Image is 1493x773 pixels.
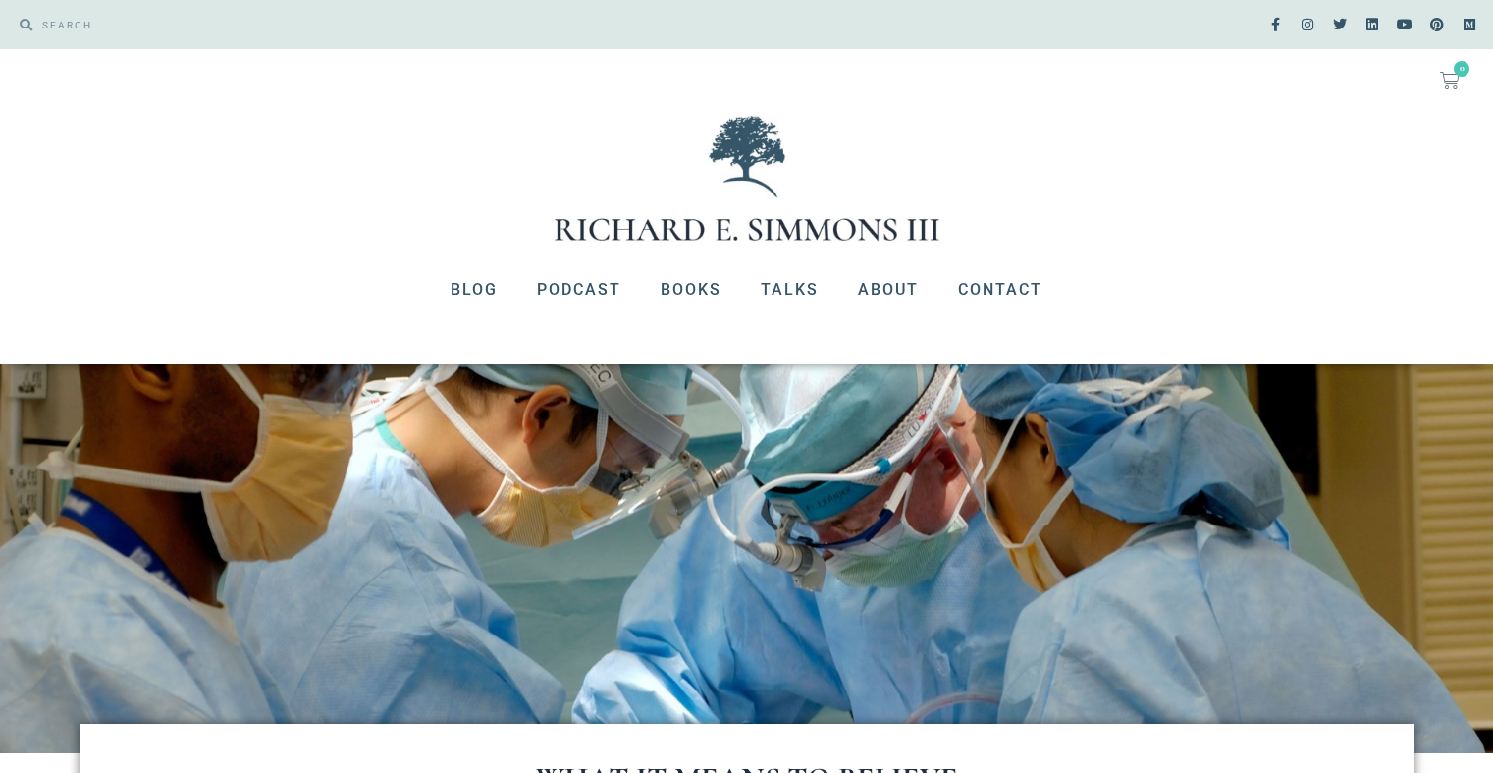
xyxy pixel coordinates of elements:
a: 0 [1416,59,1483,102]
a: Talks [741,264,838,315]
span: 0 [1454,61,1469,77]
a: Contact [938,264,1062,315]
input: SEARCH [32,10,737,39]
a: Blog [431,264,517,315]
a: About [838,264,938,315]
a: Podcast [517,264,641,315]
a: Books [641,264,741,315]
